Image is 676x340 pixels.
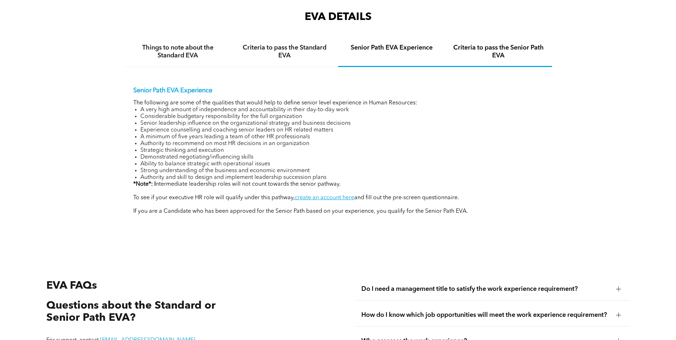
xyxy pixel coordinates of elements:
[133,87,543,94] p: Senior Path EVA Experience
[295,195,354,201] a: create an account here
[133,195,543,201] p: To see if your executive HR role will qualify under this pathway, and fill out the pre-screen que...
[133,208,543,215] p: If you are a Candidate who has been approved for the Senior Path based on your experience, you qu...
[238,44,332,60] h4: Criteria to pass the Standard EVA
[361,285,610,293] span: Do I need a management title to satisfy the work experience requirement?
[140,147,543,154] li: Strategic thinking and execution
[131,44,225,60] h4: Things to note about the Standard EVA
[345,44,439,52] h4: Senior Path EVA Experience
[305,12,372,22] span: EVA DETAILS
[133,100,543,107] p: The following are some of the qualities that would help to define senior level experience in Huma...
[140,113,543,120] li: Considerable budgetary responsibility for the full organization
[46,300,216,324] span: Questions about the Standard or Senior Path EVA?
[140,127,543,134] li: Experience counselling and coaching senior leaders on HR related matters
[133,181,543,188] p: ntermediate leadership roles will not count towards the senior pathway.
[140,168,543,174] li: Strong understanding of the business and economic environment
[140,174,543,181] li: Authority and skill to design and implement leadership succession plans
[140,134,543,140] li: A minimum of five years leading a team of other HR professionals
[140,154,543,161] li: Demonstrated negotiating/influencing skills
[361,311,610,319] span: How do I know which job opportunities will meet the work experience requirement?
[451,44,546,60] h4: Criteria to pass the Senior Path EVA
[140,120,543,127] li: Senior leadership influence on the organizational strategy and business decisions
[140,140,543,147] li: Authority to recommend on most HR decisions in an organization
[140,161,543,168] li: Ability to balance strategic with operational issues
[140,107,543,113] li: A very high amount of independence and accountability in their day-to-day work
[46,280,97,291] span: EVA FAQs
